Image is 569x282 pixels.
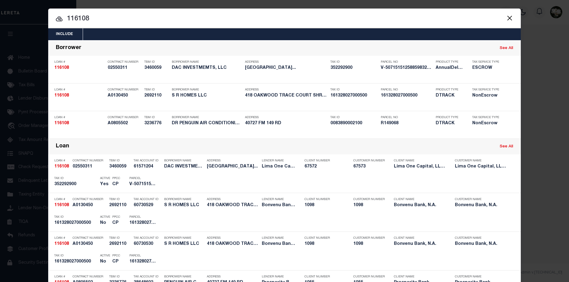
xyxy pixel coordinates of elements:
p: Tax Account ID [134,159,161,163]
strong: 116108 [54,164,69,169]
p: Tax Account ID [134,236,161,240]
h5: Bonvenu Bank, N.A. [394,203,446,208]
p: PPCC [112,215,120,219]
h5: AnnualDelinquency,Escrow [436,65,463,71]
h5: 02550311 [108,65,141,71]
h5: NonEscrow [472,93,503,98]
h5: 0083890002100 [330,121,378,126]
h5: CP [112,182,120,187]
p: Tax ID [330,60,378,64]
p: Client Name [394,236,446,240]
p: Customer Name [455,198,507,201]
strong: 116108 [54,66,69,70]
p: Contract Number [73,275,106,279]
p: Loan # [54,236,70,240]
p: Parcel [129,215,157,219]
h5: R149068 [381,121,433,126]
p: Lender Name [262,198,295,201]
h5: 2692110 [109,241,131,247]
h5: A0130450 [73,203,106,208]
p: Parcel [129,254,157,258]
p: Parcel [129,177,157,180]
h5: 67573 [353,164,384,169]
h5: 116108 [54,93,105,98]
p: Customer Number [353,198,385,201]
p: Customer Number [353,236,385,240]
h5: 40727 FM 149 RD [245,121,327,126]
p: Borrower Name [164,198,204,201]
p: Parcel No [381,60,433,64]
h5: V-5071515125885983219765 [129,182,157,187]
h5: A0805502 [108,121,141,126]
p: Active [100,177,110,180]
p: TBM ID [144,60,169,64]
h5: 116108 [54,65,105,71]
h5: 60730529 [134,203,161,208]
h5: 1098 [353,241,384,247]
h5: A0130450 [73,241,106,247]
h5: 161328027000500 [129,220,157,226]
h5: 116108 [54,241,70,247]
p: Address [245,116,327,119]
p: Client Number [304,159,344,163]
strong: 116108 [54,203,69,207]
p: Contract Number [108,60,141,64]
h5: Bonvenu Bank, N.A. [262,203,295,208]
p: Address [207,198,259,201]
p: Active [100,254,110,258]
h5: 3236776 [144,121,169,126]
h5: CP [112,220,120,226]
p: Lender Name [262,159,295,163]
p: Customer Name [455,159,507,163]
p: Loan # [54,116,105,119]
h5: No [100,259,109,264]
p: Customer Number [353,275,385,279]
p: Loan # [54,159,70,163]
p: Customer Number [353,159,385,163]
p: Client Number [304,198,344,201]
p: Tax Service Type [472,60,503,64]
div: Loan [56,143,69,150]
p: Loan # [54,60,105,64]
p: Tax ID [54,254,97,258]
h5: DTRACK [436,93,463,98]
h5: Lima One Capital, LLC - Term Portfolio [455,164,507,169]
h5: Lima One Capital, LLC - Bridge Portfolio [394,164,446,169]
h5: 161328027000500 [330,93,378,98]
p: TBM ID [109,236,131,240]
p: Contract Number [73,236,106,240]
p: Tax Account ID [134,198,161,201]
p: Parcel No [381,88,433,92]
h5: 02550311 [73,164,106,169]
h5: 418 OAKWOOD TRACE COURT SHREVEP... [207,241,259,247]
p: Contract Number [108,88,141,92]
p: Customer Name [455,236,507,240]
p: Client Number [304,236,344,240]
p: Loan # [54,88,105,92]
p: Address [207,236,259,240]
h5: No [100,220,109,226]
h5: S R HOMES LLC [172,93,242,98]
p: Lender Name [262,236,295,240]
h5: 161328027000500 [54,220,97,226]
strong: 116108 [54,121,69,125]
p: Product Type [436,60,463,64]
h5: 116108 [54,203,70,208]
p: Loan # [54,275,70,279]
p: PPCC [112,177,120,180]
p: Contract Number [73,159,106,163]
h5: 61571204 [134,164,161,169]
h5: 418 OAKWOOD TRACE COURT SHREVEP... [245,93,327,98]
h5: Yes [100,182,109,187]
p: Contract Number [73,198,106,201]
h5: 161328027000500 [381,93,433,98]
a: See All [500,46,513,50]
p: Tax Account ID [134,275,161,279]
p: Address [207,159,259,163]
p: Lender Name [262,275,295,279]
p: TBM ID [144,116,169,119]
h5: 352292900 [54,182,97,187]
h5: 60730530 [134,241,161,247]
p: Product Type [436,88,463,92]
p: PPCC [112,254,120,258]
